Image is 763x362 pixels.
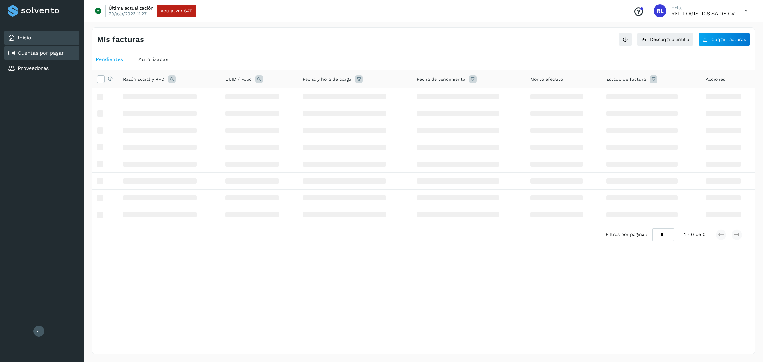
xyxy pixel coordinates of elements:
[157,5,196,17] button: Actualizar SAT
[18,65,49,71] a: Proveedores
[4,46,79,60] div: Cuentas por pagar
[606,76,646,83] span: Estado de factura
[637,33,693,46] button: Descarga plantilla
[123,76,164,83] span: Razón social y RFC
[530,76,563,83] span: Monto efectivo
[18,35,31,41] a: Inicio
[671,5,735,10] p: Hola,
[303,76,351,83] span: Fecha y hora de carga
[18,50,64,56] a: Cuentas por pagar
[698,33,750,46] button: Cargar facturas
[97,35,144,44] h4: Mis facturas
[4,61,79,75] div: Proveedores
[650,37,689,42] span: Descarga plantilla
[671,10,735,17] p: RFL LOGISTICS SA DE CV
[109,11,147,17] p: 29/ago/2023 11:27
[684,231,705,238] span: 1 - 0 de 0
[706,76,725,83] span: Acciones
[96,56,123,62] span: Pendientes
[606,231,647,238] span: Filtros por página :
[4,31,79,45] div: Inicio
[161,9,192,13] span: Actualizar SAT
[109,5,154,11] p: Última actualización
[711,37,746,42] span: Cargar facturas
[417,76,465,83] span: Fecha de vencimiento
[138,56,168,62] span: Autorizadas
[225,76,251,83] span: UUID / Folio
